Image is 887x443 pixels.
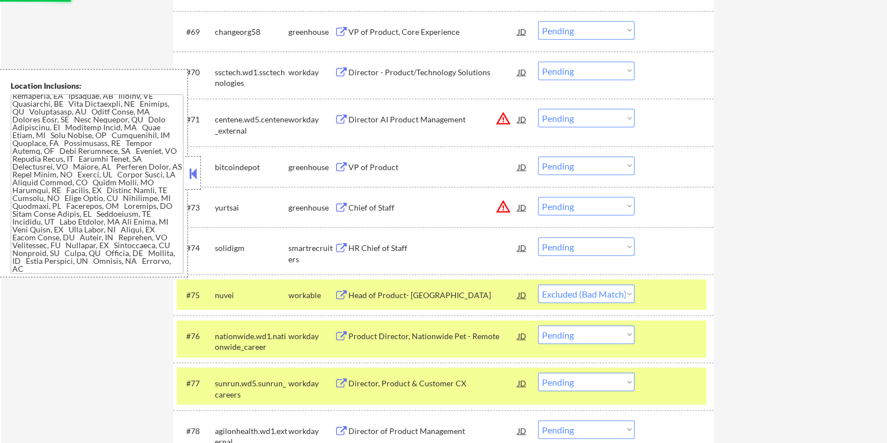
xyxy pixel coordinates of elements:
div: JD [516,421,527,441]
div: workday [288,67,334,78]
div: VP of Product [348,162,517,173]
div: HR Chief of Staff [348,243,517,254]
div: JD [516,285,527,305]
div: workday [288,378,334,389]
div: Director of Product Management [348,426,517,437]
div: changeorg58 [214,26,288,38]
div: JD [516,62,527,82]
div: solidigm [214,243,288,254]
div: bitcoindepot [214,162,288,173]
div: #75 [186,290,205,301]
button: warning_amber [495,199,511,214]
div: VP of Product, Core Experience [348,26,517,38]
div: #70 [186,67,205,78]
div: workable [288,290,334,301]
button: warning_amber [495,111,511,126]
div: Director, Product & Customer CX [348,378,517,389]
div: workday [288,331,334,342]
div: #78 [186,426,205,437]
div: JD [516,326,527,346]
div: #76 [186,331,205,342]
div: Location Inclusions: [11,80,183,92]
div: greenhouse [288,202,334,213]
div: JD [516,238,527,258]
div: JD [516,109,527,129]
div: JD [516,373,527,393]
div: JD [516,197,527,217]
div: Head of Product- [GEOGRAPHIC_DATA] [348,290,517,301]
div: workday [288,426,334,437]
div: JD [516,21,527,42]
div: greenhouse [288,26,334,38]
div: nationwide.wd1.nationwide_career [214,331,288,353]
div: Chief of Staff [348,202,517,213]
div: JD [516,157,527,177]
div: Product Director, Nationwide Pet - Remote [348,331,517,342]
div: workday [288,114,334,125]
div: centene.wd5.centene_external [214,114,288,136]
div: yurtsai [214,202,288,213]
div: #69 [186,26,205,38]
div: sunrun.wd5.sunrun_careers [214,378,288,400]
div: Director - Product/Technology Solutions [348,67,517,78]
div: #77 [186,378,205,389]
div: ssctech.wd1.ssctechnologies [214,67,288,89]
div: smartrecruiters [288,243,334,264]
div: Director AI Product Management [348,114,517,125]
div: greenhouse [288,162,334,173]
div: nuvei [214,290,288,301]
